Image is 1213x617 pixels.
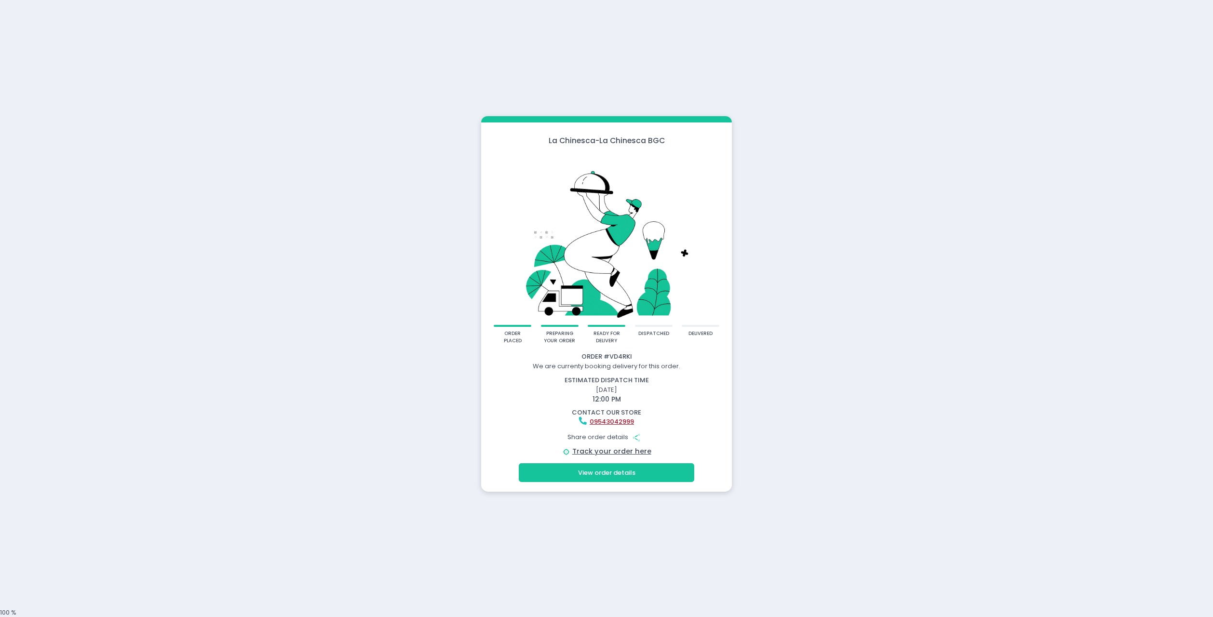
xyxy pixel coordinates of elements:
[497,330,528,344] div: order placed
[483,408,730,417] div: contact our store
[544,330,575,344] div: preparing your order
[481,135,732,146] div: La Chinesca - La Chinesca BGC
[572,446,651,456] a: Track your order here
[519,463,694,482] button: View order details
[494,152,719,325] img: talkie
[590,417,634,426] a: 09543042999
[638,330,669,337] div: dispatched
[593,394,621,404] span: 12:00 PM
[483,428,730,446] div: Share order details
[688,330,713,337] div: delivered
[477,376,737,404] div: [DATE]
[483,376,730,385] div: estimated dispatch time
[591,330,622,344] div: ready for delivery
[483,362,730,371] div: We are currenty booking delivery for this order.
[483,352,730,362] div: Order # VD4RKI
